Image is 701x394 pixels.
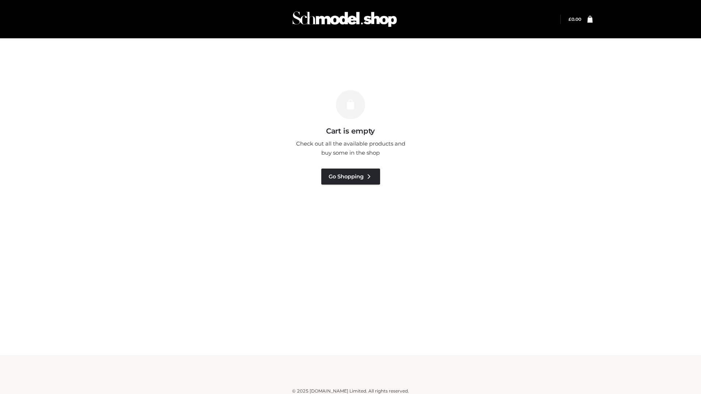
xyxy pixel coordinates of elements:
[290,5,399,34] img: Schmodel Admin 964
[125,127,576,135] h3: Cart is empty
[321,169,380,185] a: Go Shopping
[568,16,571,22] span: £
[292,139,409,158] p: Check out all the available products and buy some in the shop
[568,16,581,22] bdi: 0.00
[568,16,581,22] a: £0.00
